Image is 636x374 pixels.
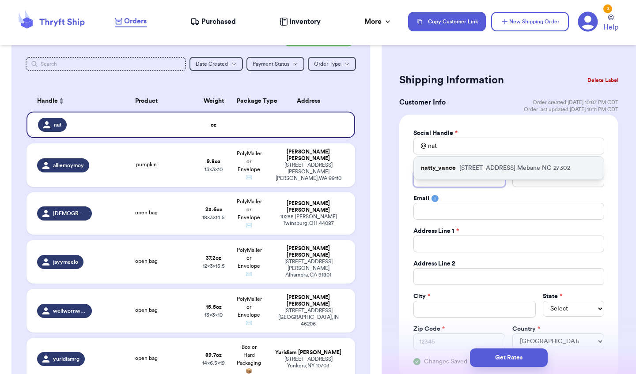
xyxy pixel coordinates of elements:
strong: 15.5 oz [206,304,222,310]
span: 18 x 3 x 14.5 [202,215,225,220]
span: yuridiamrg [53,355,79,363]
th: Package Type [231,90,267,112]
div: [STREET_ADDRESS] [GEOGRAPHIC_DATA] , IN 46206 [272,307,344,327]
span: Box or Hard Packaging 📦 [237,344,261,374]
span: 13 x 3 x 10 [204,312,223,318]
th: Weight [196,90,231,112]
span: [DEMOGRAPHIC_DATA] [53,210,87,217]
span: Date Created [196,61,228,67]
span: 14 x 6.5 x 19 [202,360,225,366]
strong: 89.7 oz [205,352,222,358]
strong: 23.6 oz [205,207,222,212]
strong: 9.8 oz [207,159,220,164]
span: Payment Status [253,61,289,67]
th: Address [267,90,355,112]
div: [PERSON_NAME] [PERSON_NAME] [272,245,344,258]
button: Payment Status [246,57,304,71]
span: PolyMailer or Envelope ✉️ [237,296,262,325]
button: Get Rates [470,348,548,367]
div: [PERSON_NAME] [PERSON_NAME] [272,149,344,162]
div: More [364,16,392,27]
span: Order created: [DATE] 10:07 PM CDT [533,99,618,106]
span: 12 x 3 x 15.5 [203,263,225,269]
span: Order Type [314,61,341,67]
label: Address Line 1 [413,227,459,236]
span: jayymeelo [53,258,78,266]
span: Inventory [289,16,321,27]
button: Copy Customer Link [408,12,486,31]
label: Zip Code [413,325,445,333]
div: [PERSON_NAME] [PERSON_NAME] [272,294,344,307]
a: Purchased [190,16,236,27]
span: Purchased [201,16,236,27]
h3: Customer Info [399,97,446,108]
label: Social Handle [413,129,458,138]
p: natty_vance [421,164,456,172]
div: [PERSON_NAME] [PERSON_NAME] [272,200,344,213]
label: Country [512,325,540,333]
a: Inventory [280,16,321,27]
div: 10288 [PERSON_NAME] Twinsburg , OH 44087 [272,213,344,227]
button: Delete Label [584,71,622,90]
div: 3 [603,4,612,13]
span: alliemoymoy [53,162,84,169]
span: Help [603,22,618,33]
span: wellwornwallace [53,307,87,314]
span: open bag [135,210,158,215]
th: Product [97,90,196,112]
span: nat [54,121,61,128]
div: [STREET_ADDRESS][PERSON_NAME] [PERSON_NAME] , WA 99110 [272,162,344,182]
span: Order last updated: [DATE] 10:11 PM CDT [524,106,618,113]
label: Email [413,194,429,203]
span: pumpkin [136,162,157,167]
div: Yuridiam [PERSON_NAME] [272,349,344,356]
label: City [413,292,430,301]
input: Search [26,57,186,71]
span: PolyMailer or Envelope ✉️ [237,199,262,228]
h2: Shipping Information [399,73,504,87]
strong: oz [211,122,216,127]
label: State [543,292,562,301]
button: Order Type [308,57,356,71]
span: open bag [135,307,158,313]
div: [STREET_ADDRESS][PERSON_NAME] Alhambra , CA 91801 [272,258,344,278]
span: open bag [135,355,158,361]
label: Address Line 2 [413,259,455,268]
button: New Shipping Order [491,12,569,31]
span: 13 x 3 x 10 [204,167,223,172]
div: [STREET_ADDRESS] Yonkers , NY 10703 [272,356,344,369]
button: Sort ascending [58,96,65,106]
div: @ [413,138,426,154]
a: Orders [115,16,147,27]
strong: 37.2 oz [206,255,221,261]
button: Date Created [189,57,243,71]
a: 3 [578,11,598,32]
span: Handle [37,97,58,106]
span: PolyMailer or Envelope ✉️ [237,247,262,277]
span: open bag [135,258,158,264]
p: [STREET_ADDRESS] Mebane NC 27302 [459,164,570,172]
a: Help [603,15,618,33]
span: Orders [124,16,147,26]
span: PolyMailer or Envelope ✉️ [237,151,262,180]
input: 12345 [413,333,505,350]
